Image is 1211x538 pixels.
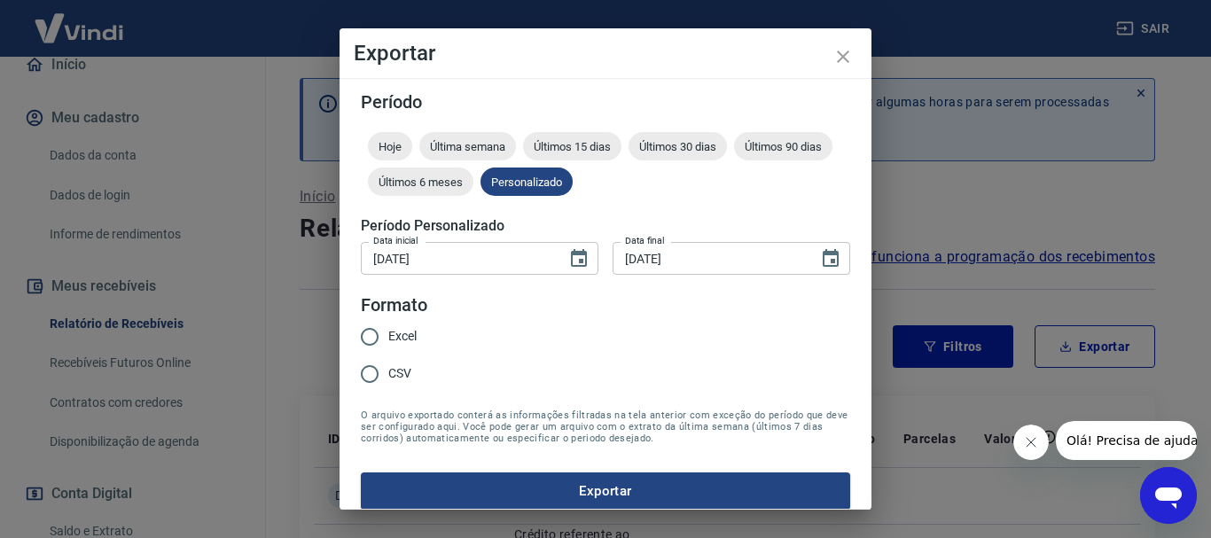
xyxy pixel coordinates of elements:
span: O arquivo exportado conterá as informações filtradas na tela anterior com exceção do período que ... [361,409,850,444]
input: DD/MM/YYYY [361,242,554,275]
span: Olá! Precisa de ajuda? [11,12,149,27]
h5: Período Personalizado [361,217,850,235]
div: Últimos 6 meses [368,168,473,196]
h5: Período [361,93,850,111]
span: Últimos 6 meses [368,175,473,189]
div: Últimos 90 dias [734,132,832,160]
button: Choose date, selected date is 18 de ago de 2025 [813,241,848,277]
div: Última semana [419,132,516,160]
span: Últimos 30 dias [629,140,727,153]
span: Últimos 15 dias [523,140,621,153]
iframe: Fechar mensagem [1013,425,1049,460]
span: Personalizado [480,175,573,189]
h4: Exportar [354,43,857,64]
label: Data inicial [373,234,418,247]
legend: Formato [361,292,427,318]
span: Últimos 90 dias [734,140,832,153]
button: close [822,35,864,78]
span: Hoje [368,140,412,153]
div: Hoje [368,132,412,160]
button: Exportar [361,472,850,510]
iframe: Botão para abrir a janela de mensagens [1140,467,1197,524]
div: Últimos 30 dias [629,132,727,160]
span: Excel [388,327,417,346]
iframe: Mensagem da empresa [1056,421,1197,460]
span: Última semana [419,140,516,153]
span: CSV [388,364,411,383]
div: Personalizado [480,168,573,196]
div: Últimos 15 dias [523,132,621,160]
button: Choose date, selected date is 14 de ago de 2025 [561,241,597,277]
input: DD/MM/YYYY [613,242,806,275]
label: Data final [625,234,665,247]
